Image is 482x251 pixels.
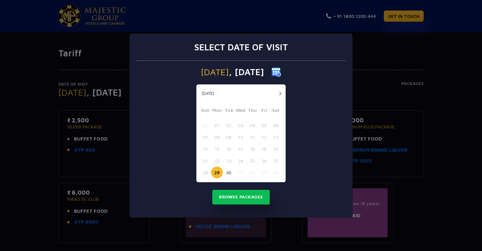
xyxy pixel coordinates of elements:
span: Tue [223,107,235,116]
button: 13 [270,131,282,143]
button: [DATE] [198,89,217,98]
button: 15 [211,143,223,155]
button: 23 [223,155,235,167]
button: 04 [246,119,258,131]
button: 24 [235,155,246,167]
button: 21 [199,155,211,167]
h3: Select date of visit [194,42,288,53]
button: 20 [270,143,282,155]
span: Sun [199,107,211,116]
button: 16 [223,143,235,155]
button: 26 [258,155,270,167]
button: 30 [223,167,235,178]
button: 02 [246,167,258,178]
button: 03 [235,119,246,131]
span: Sat [270,107,282,116]
button: 07 [199,131,211,143]
button: 02 [223,119,235,131]
button: 22 [211,155,223,167]
button: 04 [270,167,282,178]
img: calender icon [272,67,281,77]
button: 10 [235,131,246,143]
span: , [DATE] [229,68,264,76]
button: 06 [270,119,282,131]
button: 01 [235,167,246,178]
span: Thu [246,107,258,116]
button: 09 [223,131,235,143]
button: 19 [258,143,270,155]
span: Mon [211,107,223,116]
button: 08 [211,131,223,143]
button: 25 [246,155,258,167]
span: [DATE] [201,68,229,76]
button: 14 [199,143,211,155]
button: 03 [258,167,270,178]
button: 18 [246,143,258,155]
span: Wed [235,107,246,116]
button: 01 [211,119,223,131]
button: 31 [199,119,211,131]
button: 05 [258,119,270,131]
button: 29 [211,167,223,178]
button: 17 [235,143,246,155]
button: 28 [199,167,211,178]
span: Fri [258,107,270,116]
button: Browse Packages [212,190,270,204]
button: 11 [246,131,258,143]
button: 12 [258,131,270,143]
button: 27 [270,155,282,167]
